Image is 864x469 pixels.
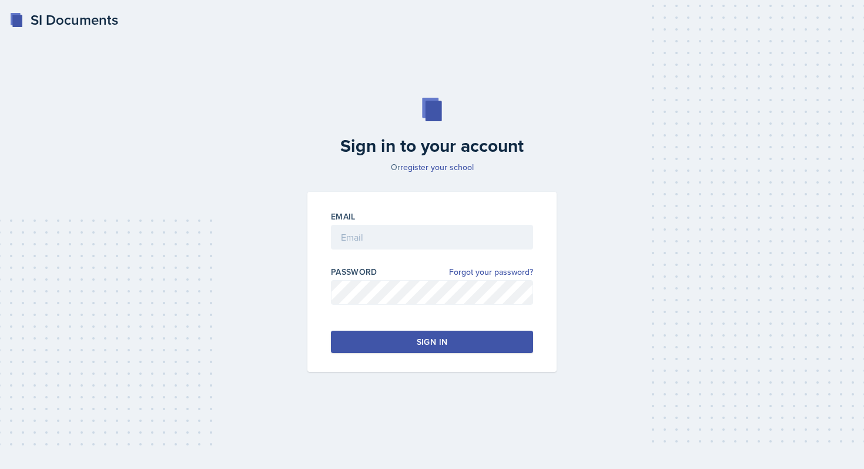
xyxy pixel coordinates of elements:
[300,135,564,157] h2: Sign in to your account
[300,161,564,173] p: Or
[331,331,533,353] button: Sign in
[449,266,533,278] a: Forgot your password?
[417,336,447,348] div: Sign in
[400,161,474,173] a: register your school
[331,266,377,278] label: Password
[331,225,533,250] input: Email
[9,9,118,31] a: SI Documents
[331,211,356,222] label: Email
